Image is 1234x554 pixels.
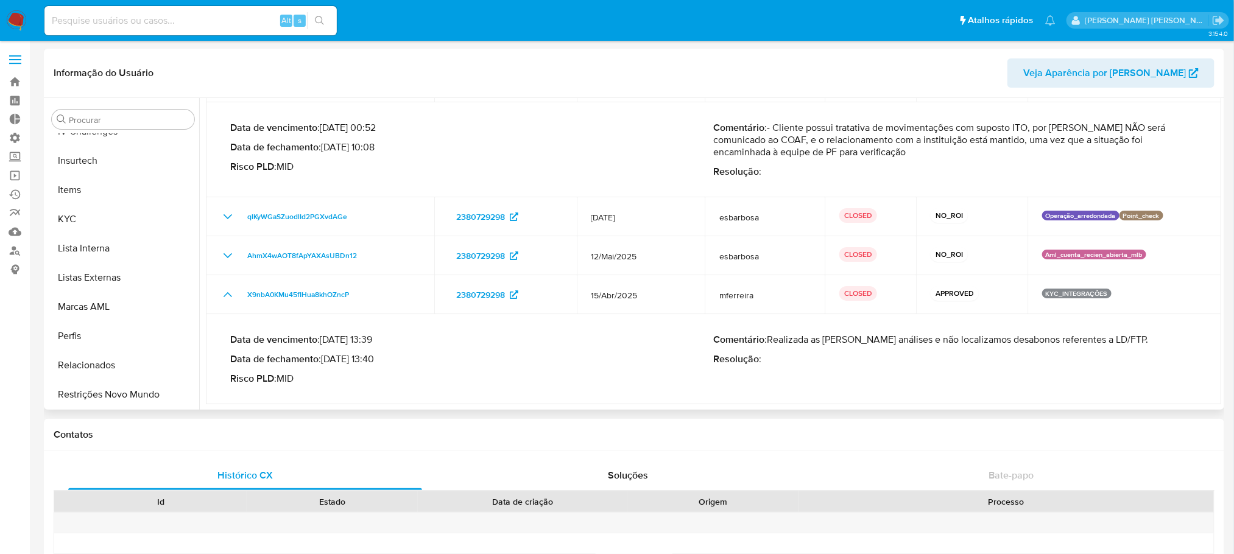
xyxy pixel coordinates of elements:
[47,205,199,234] button: KYC
[1007,58,1215,88] button: Veja Aparência por [PERSON_NAME]
[968,14,1033,27] span: Atalhos rápidos
[54,67,153,79] h1: Informação do Usuário
[47,175,199,205] button: Items
[255,496,409,508] div: Estado
[807,496,1205,508] div: Processo
[84,496,238,508] div: Id
[47,234,199,263] button: Lista Interna
[47,292,199,321] button: Marcas AML
[298,15,301,26] span: s
[47,351,199,380] button: Relacionados
[69,114,189,125] input: Procurar
[989,468,1034,482] span: Bate-papo
[47,263,199,292] button: Listas Externas
[217,468,273,482] span: Histórico CX
[44,13,337,29] input: Pesquise usuários ou casos...
[1023,58,1186,88] span: Veja Aparência por [PERSON_NAME]
[57,114,66,124] button: Procurar
[47,321,199,351] button: Perfis
[307,12,332,29] button: search-icon
[1085,15,1208,26] p: sergina.neta@mercadolivre.com
[54,429,1215,441] h1: Contatos
[636,496,790,508] div: Origem
[47,146,199,175] button: Insurtech
[426,496,619,508] div: Data de criação
[1212,14,1225,27] a: Sair
[608,468,648,482] span: Soluções
[281,15,291,26] span: Alt
[1045,15,1056,26] a: Notificações
[47,380,199,409] button: Restrições Novo Mundo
